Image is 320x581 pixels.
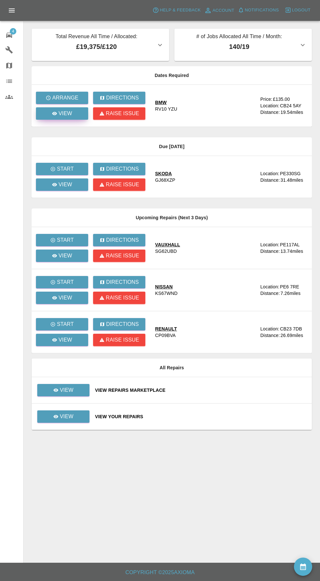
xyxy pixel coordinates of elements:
p: View [58,252,72,260]
p: Start [57,278,74,286]
button: Directions [93,163,145,175]
th: All Repairs [32,359,312,377]
div: £135.00 [273,96,290,102]
div: Distance: [260,332,280,339]
p: £19,375 / £120 [37,42,156,52]
div: Location: [260,283,279,290]
p: View [58,181,72,189]
button: Directions [93,276,145,288]
div: Distance: [260,109,280,115]
p: Raise issue [106,252,139,260]
a: Location:CB23 7DBDistance:26.69miles [260,326,307,339]
a: Location:PE6 7REDistance:7.26miles [260,283,307,297]
a: Location:PE117ALDistance:13.74miles [260,241,307,254]
a: Location:PE330SGDistance:31.48miles [260,170,307,183]
div: Location: [260,241,279,248]
p: View [58,336,72,344]
a: BMWRV10 YZU [155,99,255,112]
p: Start [57,236,74,244]
div: PE6 7RE [280,283,299,290]
button: Directions [93,318,145,330]
th: Due [DATE] [32,137,312,156]
button: Raise issue [93,178,145,191]
span: 4 [10,28,16,35]
div: RV10 YZU [155,106,177,112]
button: Raise issue [93,107,145,120]
button: Arrange [36,92,88,104]
button: Start [36,318,88,330]
div: Location: [260,326,279,332]
button: Raise issue [93,250,145,262]
a: NISSANKS67WND [155,283,255,297]
div: PE117AL [280,241,299,248]
div: SG62UBD [155,248,177,254]
a: View [36,178,88,191]
div: CB24 5AY [280,102,301,109]
button: Raise issue [93,334,145,346]
th: Dates Required [32,66,312,85]
p: Raise issue [106,294,139,302]
p: Directions [106,94,139,102]
p: Raise issue [106,110,139,117]
p: View [60,413,73,420]
div: CB23 7DB [280,326,302,332]
button: Raise issue [93,292,145,304]
a: View Repairs Marketplace [95,387,307,393]
a: View [36,107,88,120]
div: 7.26 miles [280,290,307,297]
div: GJ68XZP [155,177,175,183]
button: Open drawer [4,3,20,18]
p: Raise issue [106,336,139,344]
p: Directions [106,320,139,328]
p: View [58,110,72,117]
p: Start [57,165,74,173]
a: SKODAGJ68XZP [155,170,255,183]
div: VAUXHALL [155,241,180,248]
div: Distance: [260,290,280,297]
div: BMW [155,99,177,106]
div: Location: [260,102,279,109]
p: Total Revenue All Time / Allocated: [37,33,156,42]
button: Start [36,276,88,288]
p: Directions [106,278,139,286]
button: Total Revenue All Time / Allocated:£19,375/£120 [32,29,169,61]
button: availability [294,558,312,576]
button: Notifications [236,5,280,15]
button: Logout [283,5,312,15]
div: CP09BVA [155,332,176,339]
div: 13.74 miles [280,248,307,254]
a: View [36,250,88,262]
button: Directions [93,234,145,246]
a: View [36,292,88,304]
p: Raise issue [106,181,139,189]
h6: Copyright © 2025 Axioma [5,568,315,577]
div: KS67WND [155,290,178,297]
p: View [58,294,72,302]
span: Notifications [245,7,279,14]
a: View [37,410,89,423]
a: View Your Repairs [95,413,307,420]
a: RENAULTCP09BVA [155,326,255,339]
button: Help & Feedback [151,5,202,15]
p: 140 / 19 [180,42,299,52]
p: Directions [106,165,139,173]
a: Account [202,5,236,16]
p: Directions [106,236,139,244]
div: 19.54 miles [280,109,307,115]
div: 31.48 miles [280,177,307,183]
div: NISSAN [155,283,178,290]
a: Price:£135.00Location:CB24 5AYDistance:19.54miles [260,96,307,115]
div: PE330SG [280,170,300,177]
div: Price: [260,96,272,102]
span: Logout [292,7,311,14]
button: Directions [93,92,145,104]
a: View [37,414,90,419]
div: Distance: [260,248,280,254]
a: View [36,334,88,346]
div: SKODA [155,170,175,177]
div: RENAULT [155,326,177,332]
a: VAUXHALLSG62UBD [155,241,255,254]
a: View [37,384,89,396]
